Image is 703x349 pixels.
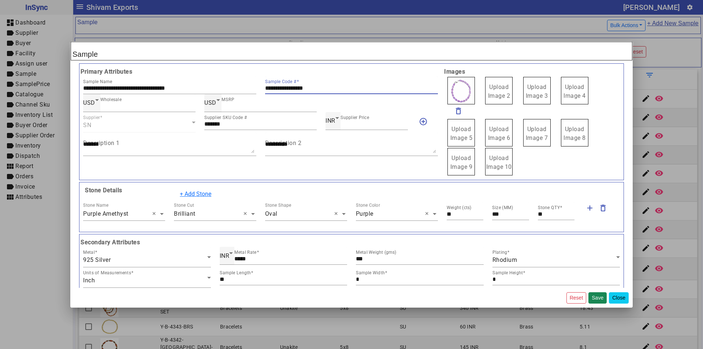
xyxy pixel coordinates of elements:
span: Upload Image 4 [563,83,586,99]
mat-label: Size (MM) [492,205,513,210]
mat-label: Sample Length [220,270,251,275]
span: Upload Image 8 [563,126,586,141]
span: Upload Image 9 [450,155,473,170]
span: Clear all [243,209,250,218]
b: Stone Details [83,187,122,194]
span: Clear all [334,209,341,218]
mat-label: Sample Name [83,79,112,84]
mat-label: Sample Code # [265,79,297,84]
mat-icon: add_circle_outline [419,117,428,126]
span: Upload Image 7 [526,126,548,141]
mat-label: Wholesale [100,97,122,102]
button: + Add Stone [175,187,216,201]
mat-label: Metal Weight (gms) [356,250,397,255]
mat-icon: add [585,204,594,212]
mat-label: MSRP [222,97,234,102]
span: Upload Image 6 [488,126,510,141]
span: Upload Image 3 [526,83,548,99]
mat-label: Stone QTY [538,205,560,210]
mat-label: Sample Height [492,270,523,275]
img: 73934b46-3ea8-4cb2-9bdb-49b42317a190 [447,77,475,104]
button: Save [588,292,607,304]
span: Inch [83,277,95,284]
mat-label: Sample Width [356,270,385,275]
mat-label: Description 1 [83,139,120,146]
mat-label: Supplier Price [341,115,369,120]
mat-label: Weight (cts) [447,205,472,210]
div: Stone Shape [265,202,291,208]
b: Primary Attributes [79,67,442,76]
mat-label: Supplier [83,115,100,120]
span: 925 Silver [83,256,111,263]
div: Stone Color [356,202,380,208]
mat-label: Metal Rate [234,250,257,255]
div: Stone Name [83,202,108,208]
span: Upload Image 2 [488,83,510,99]
mat-label: Plating [492,250,507,255]
mat-label: Description 2 [265,139,302,146]
span: Upload Image 10 [486,155,512,170]
b: Images [442,67,624,76]
span: Clear all [152,209,159,218]
mat-icon: delete_outline [454,107,463,115]
span: Upload Image 5 [450,126,473,141]
b: Secondary Attributes [79,238,624,247]
div: Stone Cut [174,202,194,208]
span: INR [220,252,230,259]
h2: Sample [71,42,632,60]
span: USD [83,99,95,106]
span: INR [326,117,335,124]
mat-icon: delete_outline [599,204,607,212]
span: Rhodium [492,256,517,263]
span: Clear all [425,209,431,218]
button: Close [609,292,629,304]
mat-label: Metal [83,250,95,255]
mat-label: Units of Measurements [83,270,131,275]
mat-label: Supplier SKU Code # [204,115,247,120]
button: Reset [566,292,587,304]
span: USD [204,99,216,106]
